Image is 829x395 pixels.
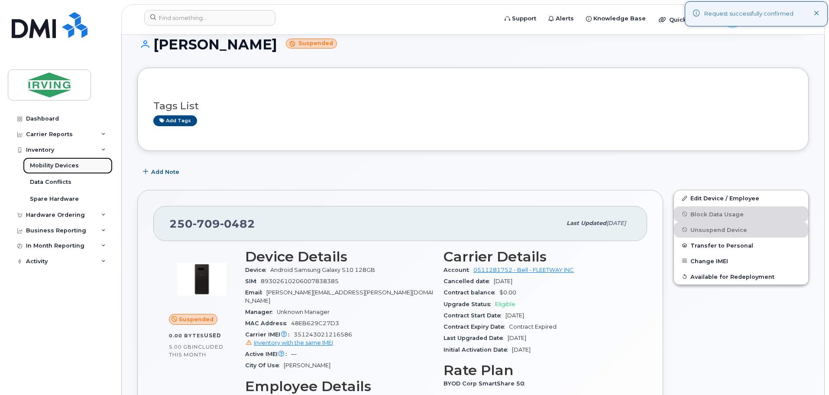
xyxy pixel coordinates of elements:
[245,331,294,338] span: Carrier IMEI
[245,249,433,264] h3: Device Details
[220,217,255,230] span: 0482
[704,10,793,18] div: Request successfully confirmed
[674,253,808,269] button: Change IMEI
[495,301,515,307] span: Eligible
[653,11,716,28] div: Quicklinks
[179,315,214,323] span: Suspended
[153,115,197,126] a: Add tags
[254,340,333,346] span: Inventory with the same IMEI
[444,301,495,307] span: Upgrade Status
[277,309,330,315] span: Unknown Manager
[512,346,531,353] span: [DATE]
[674,269,808,284] button: Available for Redeployment
[245,340,333,346] a: Inventory with the same IMEI
[286,39,337,49] small: Suspended
[674,238,808,253] button: Transfer to Personal
[499,10,542,27] a: Support
[606,220,626,226] span: [DATE]
[245,289,433,304] span: [PERSON_NAME][EMAIL_ADDRESS][PERSON_NAME][DOMAIN_NAME]
[508,335,526,341] span: [DATE]
[674,206,808,222] button: Block Data Usage
[169,333,204,339] span: 0.00 Bytes
[567,220,606,226] span: Last updated
[153,101,793,111] h3: Tags List
[494,278,512,284] span: [DATE]
[690,273,774,280] span: Available for Redeployment
[444,323,509,330] span: Contract Expiry Date
[245,309,277,315] span: Manager
[176,253,228,305] img: image20231002-3703462-dkhqql.jpeg
[444,267,473,273] span: Account
[444,335,508,341] span: Last Upgraded Date
[245,267,270,273] span: Device
[444,380,529,387] span: BYOD Corp SmartShare 50
[580,10,652,27] a: Knowledge Base
[690,226,747,233] span: Unsuspend Device
[193,217,220,230] span: 709
[169,343,223,358] span: included this month
[512,14,536,23] span: Support
[245,278,261,284] span: SIM
[270,267,375,273] span: Android Samsung Galaxy S10 128GB
[261,278,339,284] span: 89302610206007838385
[444,289,499,296] span: Contract balance
[542,10,580,27] a: Alerts
[245,351,291,357] span: Active IMEI
[245,331,433,347] span: 351243021216586
[674,190,808,206] a: Edit Device / Employee
[499,289,516,296] span: $0.00
[444,362,631,378] h3: Rate Plan
[593,14,646,23] span: Knowledge Base
[137,164,187,180] button: Add Note
[444,312,505,319] span: Contract Start Date
[169,344,192,350] span: 5.00 GB
[151,168,179,176] span: Add Note
[144,10,275,26] input: Find something...
[473,267,574,273] a: 0511281752 - Bell - FLEETWAY INC
[245,289,266,296] span: Email
[245,362,284,369] span: City Of Use
[137,37,809,52] h1: [PERSON_NAME]
[444,249,631,264] h3: Carrier Details
[556,14,574,23] span: Alerts
[245,320,291,326] span: MAC Address
[444,346,512,353] span: Initial Activation Date
[291,320,339,326] span: 48EB629C27D3
[509,323,557,330] span: Contract Expired
[245,379,433,394] h3: Employee Details
[505,312,524,319] span: [DATE]
[284,362,330,369] span: [PERSON_NAME]
[669,16,701,23] span: Quicklinks
[674,222,808,238] button: Unsuspend Device
[444,278,494,284] span: Cancelled date
[204,332,221,339] span: used
[291,351,297,357] span: —
[169,217,255,230] span: 250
